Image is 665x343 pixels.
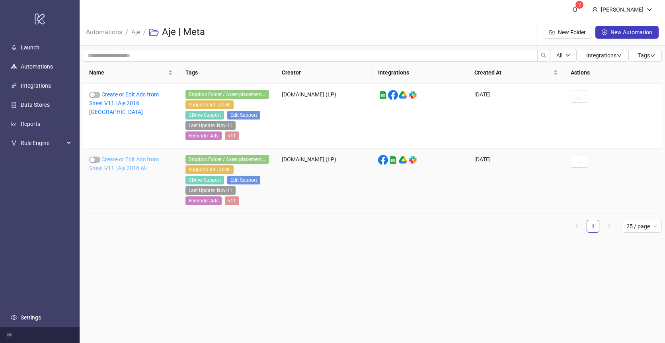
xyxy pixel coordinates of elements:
[571,220,583,233] button: left
[603,220,615,233] button: right
[571,155,588,168] button: ...
[225,196,239,205] span: v11
[130,27,142,36] a: Aje
[185,176,224,184] span: GDrive Support
[595,26,659,39] button: New Automation
[179,62,275,84] th: Tags
[616,53,622,58] span: down
[185,131,222,140] span: Reminder Ads
[577,49,628,62] button: Integrationsdown
[125,20,128,45] li: /
[566,53,570,58] span: down
[474,68,552,77] span: Created At
[21,314,41,321] a: Settings
[185,90,269,99] span: Dropbox Folder / Asset placement detection
[185,121,236,130] span: Last Update: Nov-11
[602,29,607,35] span: plus-circle
[647,7,652,12] span: down
[550,49,577,62] button: Alldown
[587,220,599,233] li: 1
[541,53,546,58] span: search
[185,196,222,205] span: Reminder Ads
[21,135,64,151] span: Rule Engine
[89,68,166,77] span: Name
[603,220,615,233] li: Next Page
[21,63,53,70] a: Automations
[185,165,234,174] span: Supports Ad Labels
[21,102,50,108] a: Data Stores
[598,5,647,14] div: [PERSON_NAME]
[468,62,564,84] th: Created At
[89,156,159,171] a: Create or Edit Ads from Sheet V11 | Aje 2016 AU
[572,6,578,12] span: bell
[587,220,599,232] a: 1
[21,121,40,127] a: Reports
[185,100,234,109] span: Supports Ad Labels
[468,84,564,149] div: [DATE]
[143,20,146,45] li: /
[606,223,611,228] span: right
[592,7,598,12] span: user
[558,29,586,35] span: New Folder
[638,52,655,59] span: Tags
[227,176,260,184] span: Edit Support
[571,90,588,103] button: ...
[84,27,124,36] a: Automations
[549,29,555,35] span: folder-add
[225,131,239,140] span: v11
[575,1,583,9] sup: 2
[468,149,564,214] div: [DATE]
[21,44,39,51] a: Launch
[575,223,579,228] span: left
[89,91,159,115] a: Create or Edit Ads from Sheet V11 | Aje 2016 [GEOGRAPHIC_DATA]
[622,220,662,233] div: Page Size
[162,26,205,39] h3: Aje | Meta
[275,149,372,214] div: [DOMAIN_NAME] (LP)
[6,332,12,338] span: menu-fold
[227,111,260,120] span: Edit Support
[185,155,269,164] span: Dropbox Folder / Asset placement detection
[586,52,622,59] span: Integrations
[185,111,224,120] span: GDrive Support
[372,62,468,84] th: Integrations
[650,53,655,58] span: down
[626,220,657,232] span: 25 / page
[543,26,592,39] button: New Folder
[21,82,51,89] a: Integrations
[185,186,236,195] span: Last Update: Nov-11
[556,52,562,59] span: All
[275,84,372,149] div: [DOMAIN_NAME] (LP)
[564,62,662,84] th: Actions
[610,29,652,35] span: New Automation
[571,220,583,233] li: Previous Page
[628,49,662,62] button: Tagsdown
[275,62,372,84] th: Creator
[577,93,582,100] span: ...
[83,62,179,84] th: Name
[578,2,581,8] span: 2
[149,27,159,37] span: folder-open
[577,158,582,165] span: ...
[11,140,17,146] span: fork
